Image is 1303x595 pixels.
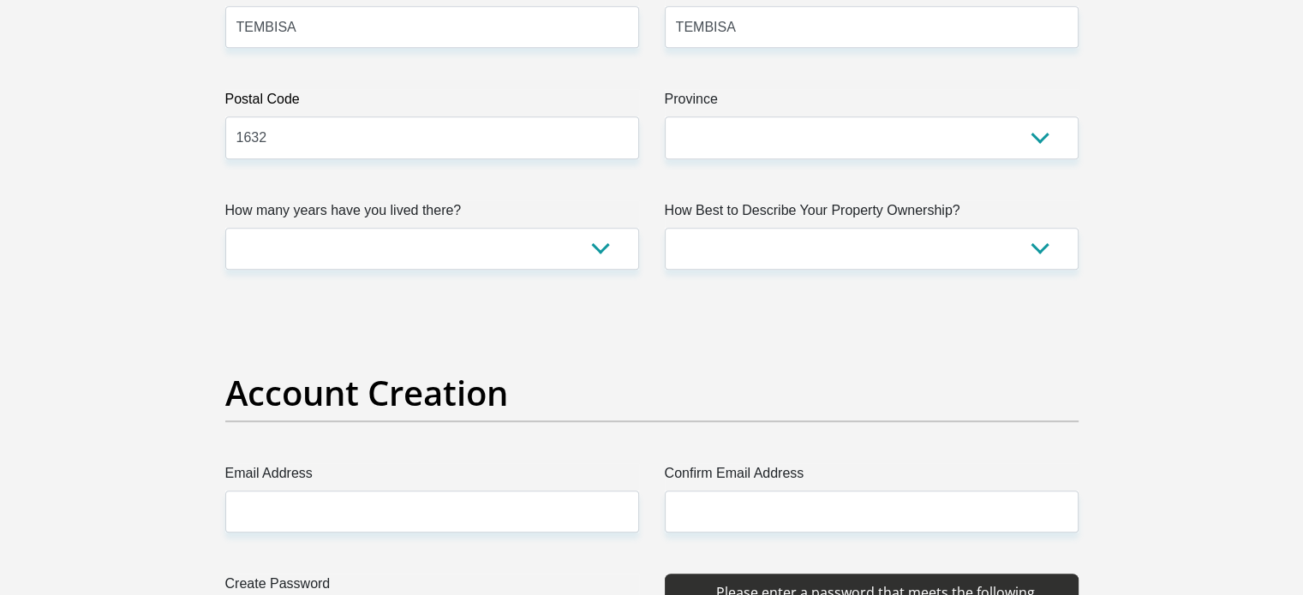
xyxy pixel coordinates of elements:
input: Email Address [225,491,639,533]
input: City [665,6,1079,48]
input: Suburb [225,6,639,48]
label: Province [665,89,1079,116]
h2: Account Creation [225,372,1079,414]
select: Please select a value [665,228,1079,270]
label: Confirm Email Address [665,463,1079,491]
input: Postal Code [225,116,639,158]
label: How Best to Describe Your Property Ownership? [665,200,1079,228]
select: Please Select a Province [665,116,1079,158]
select: Please select a value [225,228,639,270]
label: Postal Code [225,89,639,116]
label: How many years have you lived there? [225,200,639,228]
label: Email Address [225,463,639,491]
input: Confirm Email Address [665,491,1079,533]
